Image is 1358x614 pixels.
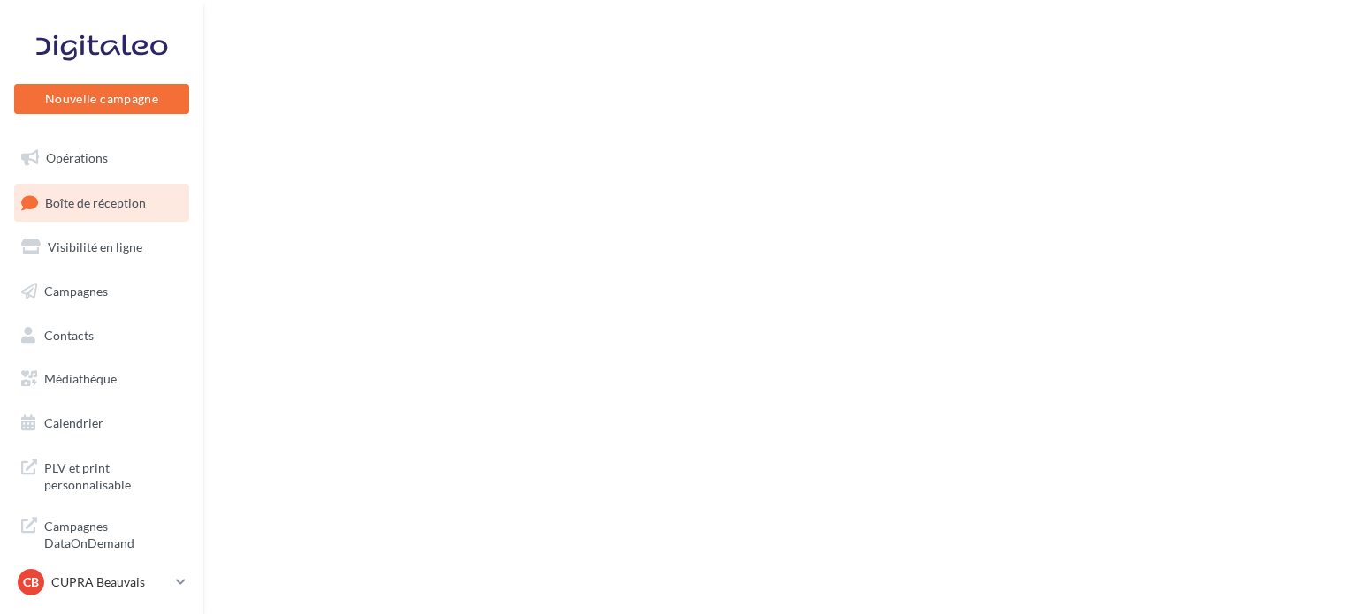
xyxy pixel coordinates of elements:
[44,456,182,494] span: PLV et print personnalisable
[11,405,193,442] a: Calendrier
[48,239,142,254] span: Visibilité en ligne
[44,371,117,386] span: Médiathèque
[45,194,146,209] span: Boîte de réception
[44,327,94,342] span: Contacts
[44,284,108,299] span: Campagnes
[11,229,193,266] a: Visibilité en ligne
[11,449,193,501] a: PLV et print personnalisable
[11,140,193,177] a: Opérations
[51,573,169,591] p: CUPRA Beauvais
[11,507,193,559] a: Campagnes DataOnDemand
[23,573,39,591] span: CB
[11,317,193,354] a: Contacts
[14,565,189,599] a: CB CUPRA Beauvais
[44,514,182,552] span: Campagnes DataOnDemand
[11,360,193,398] a: Médiathèque
[46,150,108,165] span: Opérations
[44,415,103,430] span: Calendrier
[11,273,193,310] a: Campagnes
[14,84,189,114] button: Nouvelle campagne
[11,184,193,222] a: Boîte de réception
